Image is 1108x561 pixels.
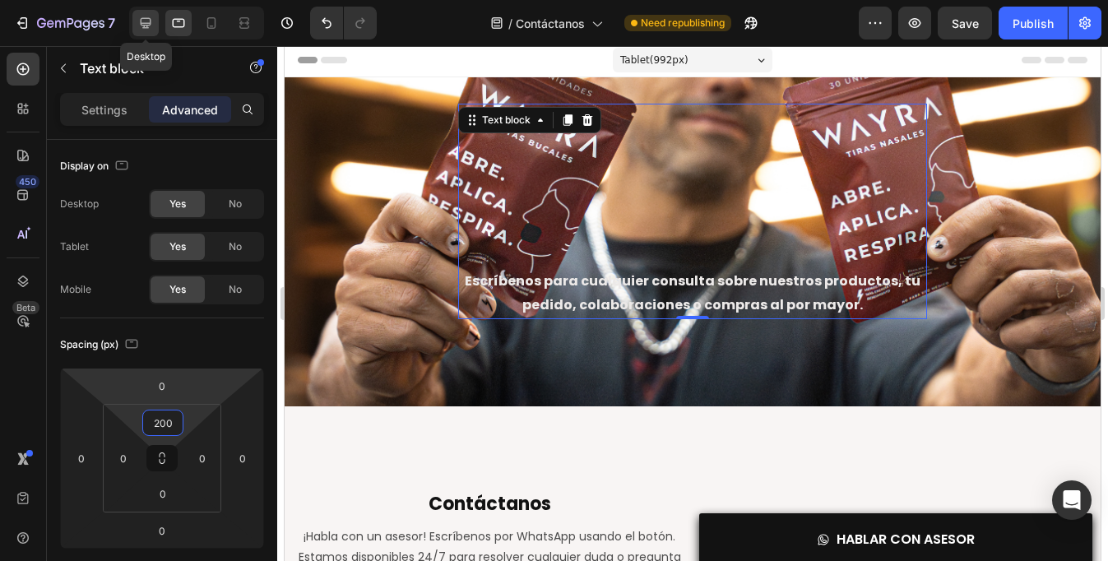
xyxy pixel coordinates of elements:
input: 0px [111,446,136,471]
input: 0px [146,481,179,506]
input: 200 [146,410,179,435]
div: Mobile [60,282,91,297]
p: Advanced [162,101,218,118]
span: No [229,239,242,254]
p: ¡Habla con un asesor! Escríbenos por WhatsApp usando el botón. Estamos disponibles 24/7 para reso... [10,480,400,543]
div: Tablet [60,239,89,254]
span: Yes [169,197,186,211]
button: 7 [7,7,123,39]
div: Publish [1013,15,1054,32]
input: 0 [146,518,178,543]
div: Spacing (px) [60,334,141,356]
div: Beta [12,301,39,314]
span: Yes [169,282,186,297]
span: No [229,197,242,211]
span: / [508,15,512,32]
p: HABLAR CON ASESOR [552,482,690,506]
a: HABLAR CON ASESOR [415,467,808,521]
button: Publish [999,7,1068,39]
div: 450 [16,175,39,188]
span: Need republishing [641,16,725,30]
input: 0 [230,446,255,471]
button: Save [938,7,992,39]
div: Display on [60,155,132,178]
p: 7 [108,13,115,33]
p: Text block [80,58,220,78]
input: 0 [146,373,178,398]
iframe: Design area [285,46,1101,561]
span: No [229,282,242,297]
div: Desktop [60,197,99,211]
p: Settings [81,101,127,118]
input: 0px [190,446,215,471]
span: Save [952,16,979,30]
span: Contáctanos [516,15,585,32]
span: Yes [169,239,186,254]
div: Undo/Redo [310,7,377,39]
div: Open Intercom Messenger [1052,480,1092,520]
input: 0 [69,446,94,471]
